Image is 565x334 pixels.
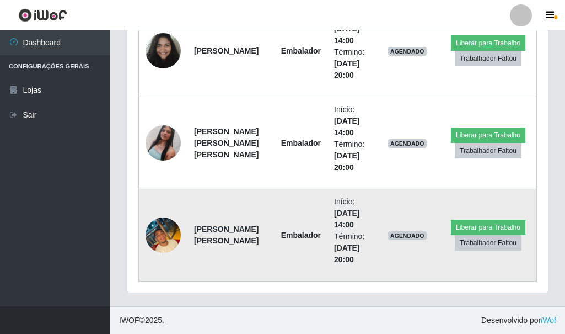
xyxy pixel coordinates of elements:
span: Desenvolvido por [481,315,556,326]
strong: [PERSON_NAME] [194,46,259,55]
time: [DATE] 14:00 [334,116,359,137]
button: Trabalhador Faltou [455,235,521,251]
li: Término: [334,139,368,173]
time: [DATE] 20:00 [334,59,359,79]
button: Trabalhador Faltou [455,143,521,158]
span: IWOF [119,316,139,325]
strong: [PERSON_NAME] [PERSON_NAME] [194,225,259,245]
span: AGENDADO [388,139,427,148]
span: AGENDADO [388,47,427,56]
li: Término: [334,231,368,266]
time: [DATE] 20:00 [334,151,359,172]
strong: [PERSON_NAME] [PERSON_NAME] [PERSON_NAME] [194,127,259,159]
time: [DATE] 14:00 [334,209,359,229]
button: Trabalhador Faltou [455,51,521,66]
span: AGENDADO [388,231,427,240]
li: Início: [334,104,368,139]
button: Liberar para Trabalho [451,128,525,143]
img: CoreUI Logo [18,8,67,22]
time: [DATE] 20:00 [334,243,359,264]
strong: Embalador [281,139,321,147]
strong: Embalador [281,231,321,240]
img: 1758571981557.jpeg [146,211,181,258]
button: Liberar para Trabalho [451,220,525,235]
img: 1756407512145.jpeg [146,27,181,74]
li: Término: [334,46,368,81]
li: Início: [334,196,368,231]
span: © 2025 . [119,315,164,326]
strong: Embalador [281,46,321,55]
a: iWof [541,316,556,325]
img: 1757073301466.jpeg [146,112,181,174]
button: Liberar para Trabalho [451,35,525,51]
